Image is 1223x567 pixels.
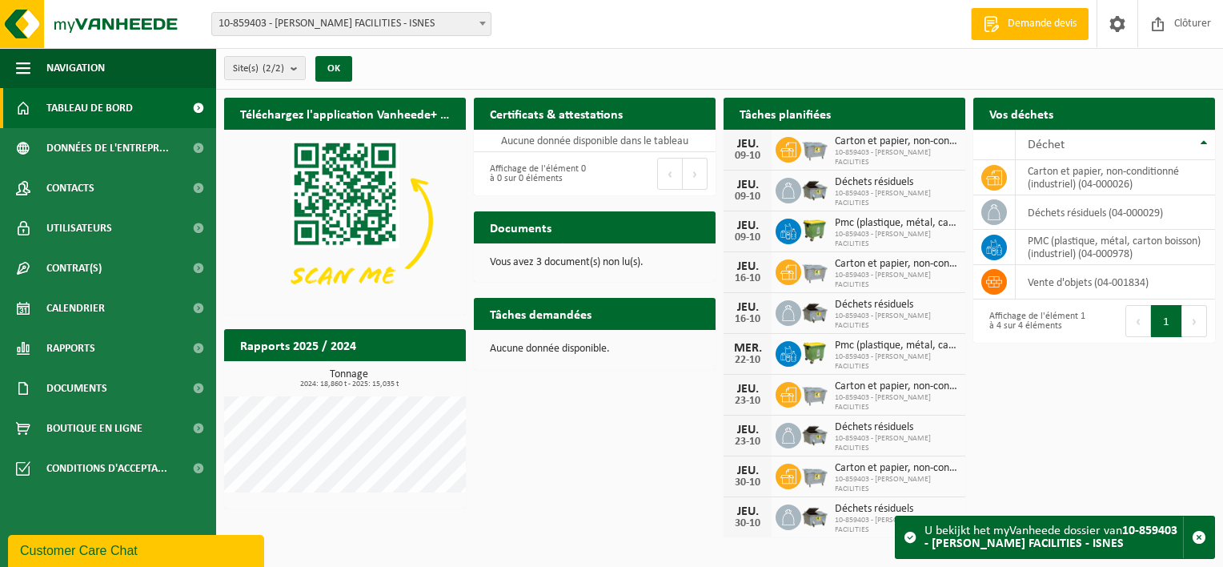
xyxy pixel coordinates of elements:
h2: Tâches demandées [474,298,607,329]
span: Boutique en ligne [46,408,142,448]
span: 10-859403 - [PERSON_NAME] FACILITIES [835,352,957,372]
button: Next [1182,305,1207,337]
span: Tableau de bord [46,88,133,128]
a: Consulter les rapports [327,360,464,392]
span: Données de l'entrepr... [46,128,169,168]
span: Carton et papier, non-conditionné (industriel) [835,258,957,271]
span: 10-859403 - ELIA CRÉALYS FACILITIES - ISNES [211,12,491,36]
span: 10-859403 - [PERSON_NAME] FACILITIES [835,148,957,167]
div: 09-10 [732,232,764,243]
span: 10-859403 - [PERSON_NAME] FACILITIES [835,434,957,453]
count: (2/2) [263,63,284,74]
td: PMC (plastique, métal, carton boisson) (industriel) (04-000978) [1016,230,1215,265]
h2: Certificats & attestations [474,98,639,129]
div: 30-10 [732,518,764,529]
span: Pmc (plastique, métal, carton boisson) (industriel) [835,217,957,230]
div: JEU. [732,301,764,314]
div: 16-10 [732,314,764,325]
span: 2024: 18,860 t - 2025: 15,035 t [232,380,466,388]
span: 10-859403 - [PERSON_NAME] FACILITIES [835,271,957,290]
div: JEU. [732,505,764,518]
td: vente d'objets (04-001834) [1016,265,1215,300]
button: Previous [657,158,683,190]
div: JEU. [732,260,764,273]
span: Carton et papier, non-conditionné (industriel) [835,380,957,393]
div: JEU. [732,179,764,191]
div: 09-10 [732,151,764,162]
span: 10-859403 - [PERSON_NAME] FACILITIES [835,230,957,249]
img: WB-2500-GAL-GY-01 [801,380,828,407]
span: 10-859403 - ELIA CRÉALYS FACILITIES - ISNES [212,13,491,35]
img: WB-2500-GAL-GY-01 [801,135,828,162]
img: WB-5000-GAL-GY-01 [801,175,828,203]
button: OK [315,56,352,82]
div: 09-10 [732,191,764,203]
h2: Tâches planifiées [724,98,847,129]
span: Déchets résiduels [835,503,957,516]
img: WB-1100-HPE-GN-50 [801,216,828,243]
div: JEU. [732,219,764,232]
a: Demande devis [971,8,1089,40]
span: Déchet [1028,139,1065,151]
div: Affichage de l'élément 0 à 0 sur 0 éléments [482,156,587,191]
div: MER. [732,342,764,355]
span: Carton et papier, non-conditionné (industriel) [835,135,957,148]
p: Aucune donnée disponible. [490,344,700,355]
span: Navigation [46,48,105,88]
td: carton et papier, non-conditionné (industriel) (04-000026) [1016,160,1215,195]
span: 10-859403 - [PERSON_NAME] FACILITIES [835,189,957,208]
span: 10-859403 - [PERSON_NAME] FACILITIES [835,393,957,412]
div: JEU. [732,464,764,477]
span: 10-859403 - [PERSON_NAME] FACILITIES [835,312,957,331]
td: déchets résiduels (04-000029) [1016,195,1215,230]
img: WB-1100-HPE-GN-50 [801,339,828,366]
span: Conditions d'accepta... [46,448,167,489]
div: JEU. [732,138,764,151]
span: Site(s) [233,57,284,81]
h2: Téléchargez l'application Vanheede+ maintenant! [224,98,466,129]
span: Utilisateurs [46,208,112,248]
button: 1 [1151,305,1182,337]
img: Download de VHEPlus App [224,130,466,312]
div: U bekijkt het myVanheede dossier van [924,517,1183,558]
span: Déchets résiduels [835,421,957,434]
span: Pmc (plastique, métal, carton boisson) (industriel) [835,340,957,352]
span: Rapports [46,328,95,368]
div: 23-10 [732,396,764,407]
button: Previous [1125,305,1151,337]
div: JEU. [732,424,764,436]
td: Aucune donnée disponible dans le tableau [474,130,716,152]
div: Affichage de l'élément 1 à 4 sur 4 éléments [981,304,1086,339]
button: Site(s)(2/2) [224,56,306,80]
div: 22-10 [732,355,764,366]
iframe: chat widget [8,532,267,567]
h2: Documents [474,211,567,243]
h3: Tonnage [232,369,466,388]
span: Carton et papier, non-conditionné (industriel) [835,462,957,475]
div: JEU. [732,383,764,396]
h2: Vos déchets [973,98,1069,129]
button: Next [683,158,708,190]
span: Documents [46,368,107,408]
div: 30-10 [732,477,764,489]
strong: 10-859403 - [PERSON_NAME] FACILITIES - ISNES [924,525,1177,550]
span: 10-859403 - [PERSON_NAME] FACILITIES [835,475,957,494]
p: Vous avez 3 document(s) non lu(s). [490,257,700,268]
img: WB-2500-GAL-GY-01 [801,257,828,284]
img: WB-5000-GAL-GY-01 [801,420,828,448]
div: 16-10 [732,273,764,284]
div: 23-10 [732,436,764,448]
img: WB-5000-GAL-GY-01 [801,502,828,529]
span: Contrat(s) [46,248,102,288]
h2: Rapports 2025 / 2024 [224,329,372,360]
span: Contacts [46,168,94,208]
img: WB-2500-GAL-GY-01 [801,461,828,489]
span: Demande devis [1004,16,1081,32]
span: Calendrier [46,288,105,328]
img: WB-5000-GAL-GY-01 [801,298,828,325]
span: 10-859403 - [PERSON_NAME] FACILITIES [835,516,957,535]
span: Déchets résiduels [835,299,957,312]
span: Déchets résiduels [835,176,957,189]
